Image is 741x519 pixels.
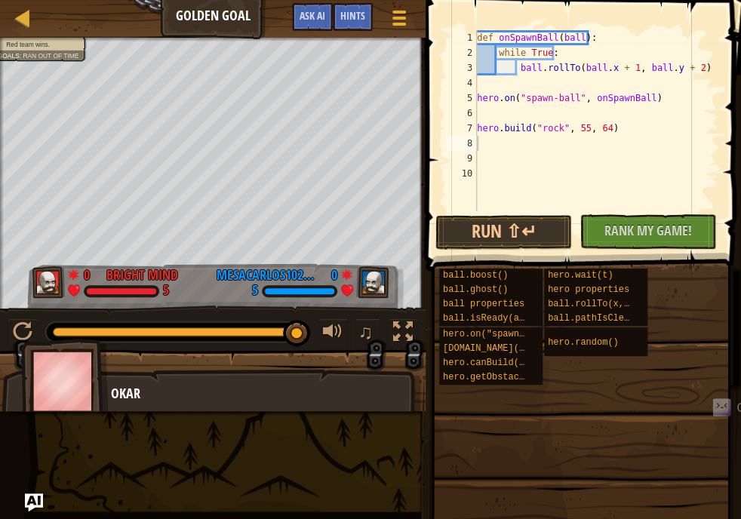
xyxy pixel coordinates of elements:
span: Red team wins. [6,41,50,48]
span: hero.random() [548,337,619,348]
div: 0 [322,266,337,279]
div: 5 [163,284,169,298]
img: thang_avatar_frame.png [21,339,109,422]
span: ball.boost() [443,270,508,281]
button: ♫ [355,318,381,349]
span: hero.getObstacleAt(x, y) [443,372,573,382]
span: ♫ [358,321,374,343]
div: 8 [447,136,477,151]
button: Adjust volume [318,318,348,349]
div: 3 [447,60,477,75]
div: 9 [447,151,477,166]
span: ball.rollTo(x, y) [548,299,640,309]
div: 0 [84,266,99,279]
span: hero.wait(t) [548,270,613,281]
span: ball properties [443,299,524,309]
span: Ask AI [300,8,325,23]
span: Rank My Game! [604,221,692,240]
div: 4 [447,75,477,91]
span: hero.on("spawn-ball", f) [443,329,573,339]
div: mesacarlos10232003+gplus [217,266,315,285]
div: Bright Mind [106,266,178,285]
img: thang_avatar_frame.png [32,266,66,298]
button: Run ⇧↵ [435,215,572,250]
div: 1 [447,30,477,45]
span: : [20,52,23,60]
img: thang_avatar_frame.png [356,266,389,298]
button: Ctrl + P: Play [8,318,38,349]
span: Hints [340,8,365,23]
span: Ran out of time [23,52,78,60]
button: Ask AI [25,493,43,511]
span: hero properties [548,284,629,295]
div: 7 [447,121,477,136]
span: hero.canBuild(x, y) [443,358,546,368]
div: 6 [447,106,477,121]
div: 10 [447,166,477,181]
div: Okar [111,384,409,404]
span: [DOMAIN_NAME](type, x, y) [443,343,579,354]
div: 5 [447,91,477,106]
span: ball.pathIsClear(x, y) [548,313,667,324]
span: ball.ghost() [443,284,508,295]
div: 5 [252,284,258,298]
button: Rank My Game! [580,214,716,249]
button: Ask AI [292,3,333,31]
button: Show game menu [380,3,418,38]
button: Toggle fullscreen [388,318,418,349]
div: 2 [447,45,477,60]
span: ball.isReady(ability) [443,313,557,324]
